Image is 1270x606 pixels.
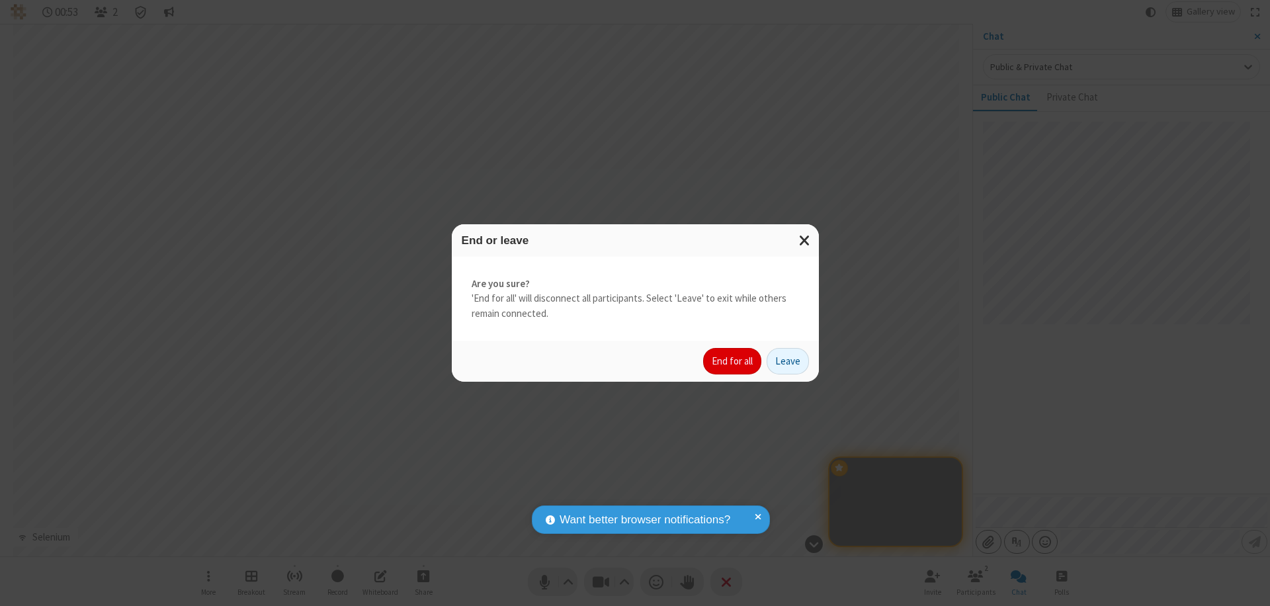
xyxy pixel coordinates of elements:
strong: Are you sure? [472,277,799,292]
div: 'End for all' will disconnect all participants. Select 'Leave' to exit while others remain connec... [452,257,819,341]
span: Want better browser notifications? [560,511,730,529]
button: End for all [703,348,761,374]
button: Leave [767,348,809,374]
h3: End or leave [462,234,809,247]
button: Close modal [791,224,819,257]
